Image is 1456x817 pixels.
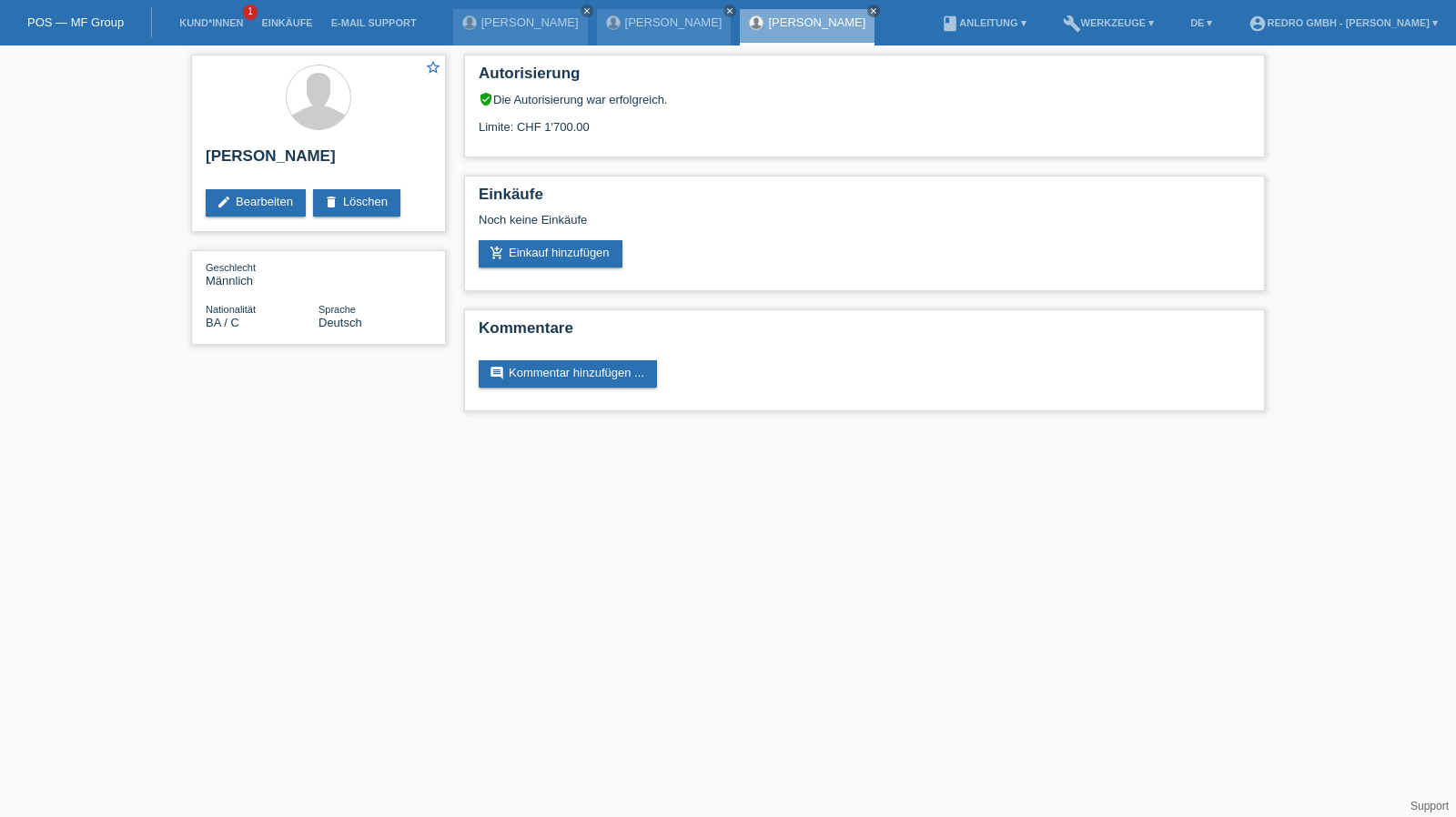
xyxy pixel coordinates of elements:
[1063,15,1081,33] i: build
[1181,17,1221,28] a: DE ▾
[206,304,256,315] span: Nationalität
[206,260,318,287] div: Männlich
[490,366,504,380] i: comment
[725,6,734,15] i: close
[1054,17,1164,28] a: buildWerkzeuge ▾
[723,5,736,17] a: close
[490,246,504,260] i: add_shopping_cart
[1410,800,1449,812] a: Support
[479,360,657,388] a: commentKommentar hinzufügen ...
[313,189,400,217] a: deleteLöschen
[206,316,239,329] span: Bosnien und Herzegowina / C / 01.01.2007
[479,240,622,267] a: add_shopping_cartEinkauf hinzufügen
[252,17,321,28] a: Einkäufe
[941,15,959,33] i: book
[479,213,1250,240] div: Noch keine Einkäufe
[324,195,339,209] i: delete
[479,65,1250,92] h2: Autorisierung
[170,17,252,28] a: Kund*innen
[243,5,258,20] span: 1
[479,319,1250,347] h2: Kommentare
[768,15,865,29] a: [PERSON_NAME]
[1239,17,1447,28] a: account_circleRedro GmbH - [PERSON_NAME] ▾
[582,6,591,15] i: close
[1249,15,1267,33] i: account_circle
[206,189,306,217] a: editBearbeiten
[479,186,1250,213] h2: Einkäufe
[869,6,878,15] i: close
[867,5,880,17] a: close
[481,15,579,29] a: [PERSON_NAME]
[932,17,1035,28] a: bookAnleitung ▾
[479,92,1250,106] div: Die Autorisierung war erfolgreich.
[479,106,1250,134] div: Limite: CHF 1'700.00
[217,195,231,209] i: edit
[206,147,431,175] h2: [PERSON_NAME]
[425,59,441,78] a: star_border
[318,316,362,329] span: Deutsch
[318,304,356,315] span: Sprache
[581,5,593,17] a: close
[27,15,124,29] a: POS — MF Group
[322,17,426,28] a: E-Mail Support
[625,15,723,29] a: [PERSON_NAME]
[425,59,441,76] i: star_border
[479,92,493,106] i: verified_user
[206,262,256,273] span: Geschlecht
